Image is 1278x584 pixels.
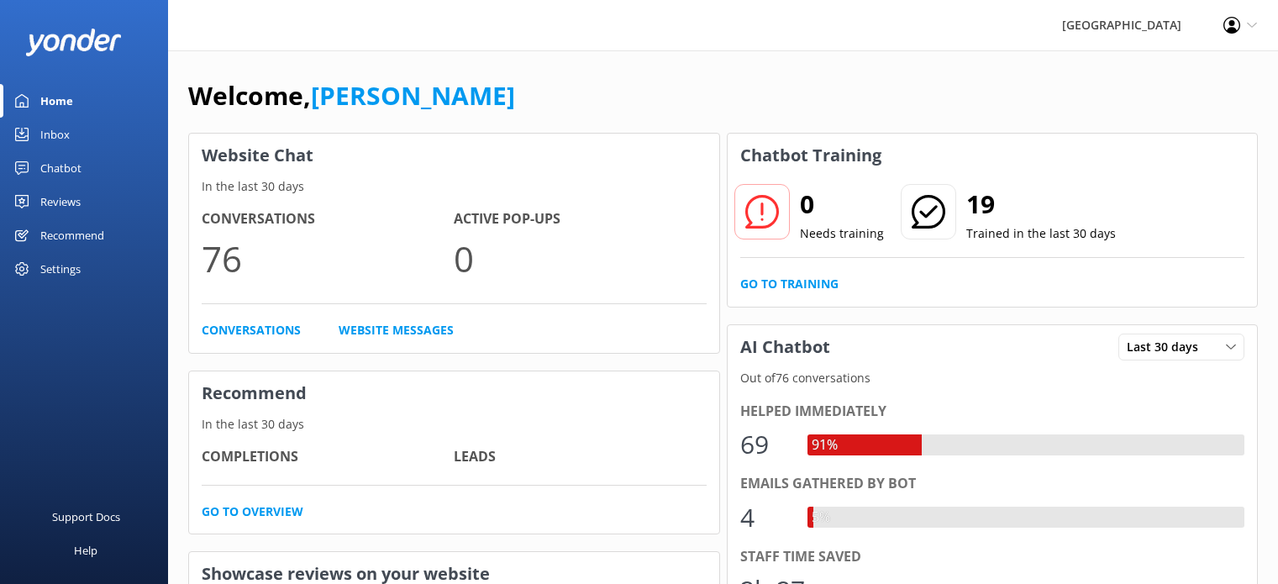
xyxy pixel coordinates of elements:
div: Settings [40,252,81,286]
div: 91% [807,434,842,456]
h3: Recommend [189,371,719,415]
h4: Completions [202,446,454,468]
div: Inbox [40,118,70,151]
div: Staff time saved [740,546,1245,568]
p: In the last 30 days [189,177,719,196]
h4: Conversations [202,208,454,230]
a: Website Messages [339,321,454,339]
a: [PERSON_NAME] [311,78,515,113]
span: Last 30 days [1127,338,1208,356]
p: 0 [454,230,706,287]
div: Support Docs [52,500,120,534]
h4: Active Pop-ups [454,208,706,230]
div: 4 [740,497,791,538]
p: In the last 30 days [189,415,719,434]
h3: AI Chatbot [728,325,843,369]
div: Help [74,534,97,567]
h2: 19 [966,184,1116,224]
p: 76 [202,230,454,287]
div: Emails gathered by bot [740,473,1245,495]
h4: Leads [454,446,706,468]
p: Trained in the last 30 days [966,224,1116,243]
div: Recommend [40,218,104,252]
h2: 0 [800,184,884,224]
p: Needs training [800,224,884,243]
a: Go to overview [202,502,303,521]
h3: Website Chat [189,134,719,177]
div: 5% [807,507,834,529]
div: Reviews [40,185,81,218]
h3: Chatbot Training [728,134,894,177]
div: Helped immediately [740,401,1245,423]
p: Out of 76 conversations [728,369,1258,387]
h1: Welcome, [188,76,515,116]
img: yonder-white-logo.png [25,29,122,56]
div: Home [40,84,73,118]
a: Go to Training [740,275,839,293]
div: Chatbot [40,151,82,185]
a: Conversations [202,321,301,339]
div: 69 [740,424,791,465]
